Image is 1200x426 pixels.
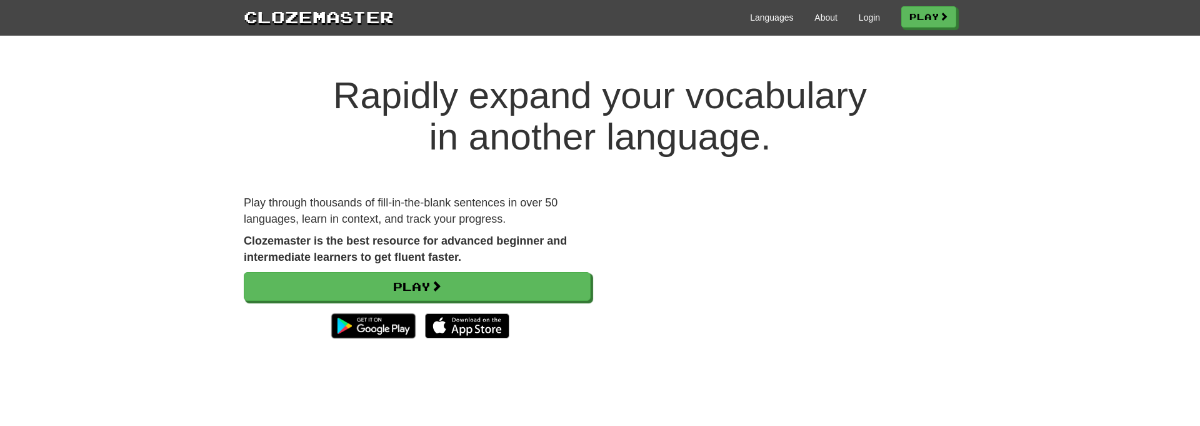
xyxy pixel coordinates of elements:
[814,11,837,24] a: About
[901,6,956,28] a: Play
[244,5,394,28] a: Clozemaster
[325,307,422,345] img: Get it on Google Play
[750,11,793,24] a: Languages
[244,272,591,301] a: Play
[859,11,880,24] a: Login
[244,235,567,263] strong: Clozemaster is the best resource for advanced beginner and intermediate learners to get fluent fa...
[244,195,591,227] p: Play through thousands of fill-in-the-blank sentences in over 50 languages, learn in context, and...
[425,313,509,338] img: Download_on_the_App_Store_Badge_US-UK_135x40-25178aeef6eb6b83b96f5f2d004eda3bffbb37122de64afbaef7...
